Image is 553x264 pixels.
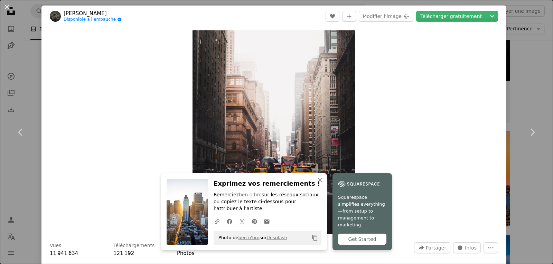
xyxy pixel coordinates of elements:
a: Partagez-leFacebook [223,214,236,228]
a: ben o'bro [238,235,259,240]
a: Disponible à l’embauche [64,17,122,22]
a: Suivant [512,99,553,165]
a: Partagez-leTwitter [236,214,248,228]
button: Zoom sur cette image [193,30,356,234]
span: Squarespace simplifies everything—from setup to management to marketing. [338,194,386,228]
a: [PERSON_NAME] [64,10,122,17]
button: Choisissez la taille de téléchargement [486,11,498,22]
button: Statistiques de cette image [453,242,481,253]
button: J’aime [326,11,339,22]
a: Squarespace simplifies everything—from setup to management to marketing.Get Started [332,173,392,250]
img: file-1747939142011-51e5cc87e3c9 [338,179,379,189]
p: Remerciez sur les réseaux sociaux ou copiez le texte ci-dessous pour l’attribuer à l’artiste. [214,192,321,212]
a: Unsplash [266,235,287,240]
span: Infos [465,243,477,253]
img: personne marchant sur une voie piétonne entre des bâtiments [193,30,356,234]
span: Partager [426,243,446,253]
h3: Vues [50,242,61,249]
h3: Téléchargements [113,242,154,249]
img: Accéder au profil de Luke Stackpoole [50,11,61,22]
h3: Exprimez vos remerciements ! [214,179,321,189]
button: Plus d’actions [484,242,498,253]
span: Photo de sur [215,232,287,243]
button: Modifier l’image [359,11,413,22]
a: Télécharger gratuitement [416,11,486,22]
button: Partager cette image [414,242,450,253]
a: ben o'bro [239,192,262,197]
span: 11 941 634 [50,250,78,256]
button: Ajouter à la collection [342,11,356,22]
a: Partagez-lePinterest [248,214,261,228]
div: Get Started [338,234,386,245]
a: Photos [177,250,195,256]
span: 121 192 [113,250,134,256]
button: Copier dans le presse-papier [309,232,321,244]
a: Partager par mail [261,214,273,228]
